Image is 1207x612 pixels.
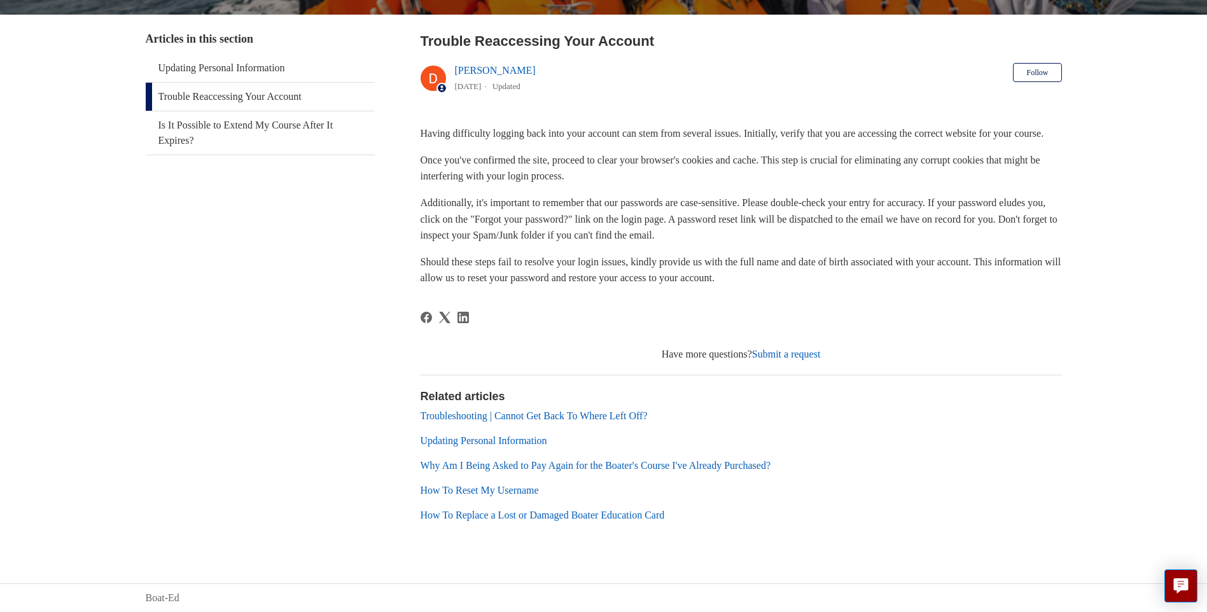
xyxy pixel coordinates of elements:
[457,312,469,323] svg: Share this page on LinkedIn
[421,125,1062,142] p: Having difficulty logging back into your account can stem from several issues. Initially, verify ...
[421,410,648,421] a: Troubleshooting | Cannot Get Back To Where Left Off?
[457,312,469,323] a: LinkedIn
[421,485,539,496] a: How To Reset My Username
[752,349,821,359] a: Submit a request
[1013,63,1061,82] button: Follow Article
[439,312,450,323] svg: Share this page on X Corp
[421,388,1062,405] h2: Related articles
[421,195,1062,244] p: Additionally, it's important to remember that our passwords are case-sensitive. Please double-che...
[421,510,665,520] a: How To Replace a Lost or Damaged Boater Education Card
[421,435,547,446] a: Updating Personal Information
[146,83,375,111] a: Trouble Reaccessing Your Account
[439,312,450,323] a: X Corp
[492,81,520,91] li: Updated
[146,54,375,82] a: Updating Personal Information
[421,312,432,323] svg: Share this page on Facebook
[421,460,771,471] a: Why Am I Being Asked to Pay Again for the Boater's Course I've Already Purchased?
[421,347,1062,362] div: Have more questions?
[421,31,1062,52] h2: Trouble Reaccessing Your Account
[455,81,482,91] time: 03/01/2024, 15:55
[421,254,1062,286] p: Should these steps fail to resolve your login issues, kindly provide us with the full name and da...
[421,312,432,323] a: Facebook
[146,32,253,45] span: Articles in this section
[455,65,536,76] a: [PERSON_NAME]
[146,111,375,155] a: Is It Possible to Extend My Course After It Expires?
[421,152,1062,184] p: Once you've confirmed the site, proceed to clear your browser's cookies and cache. This step is c...
[1164,569,1197,602] button: Live chat
[146,590,179,606] a: Boat-Ed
